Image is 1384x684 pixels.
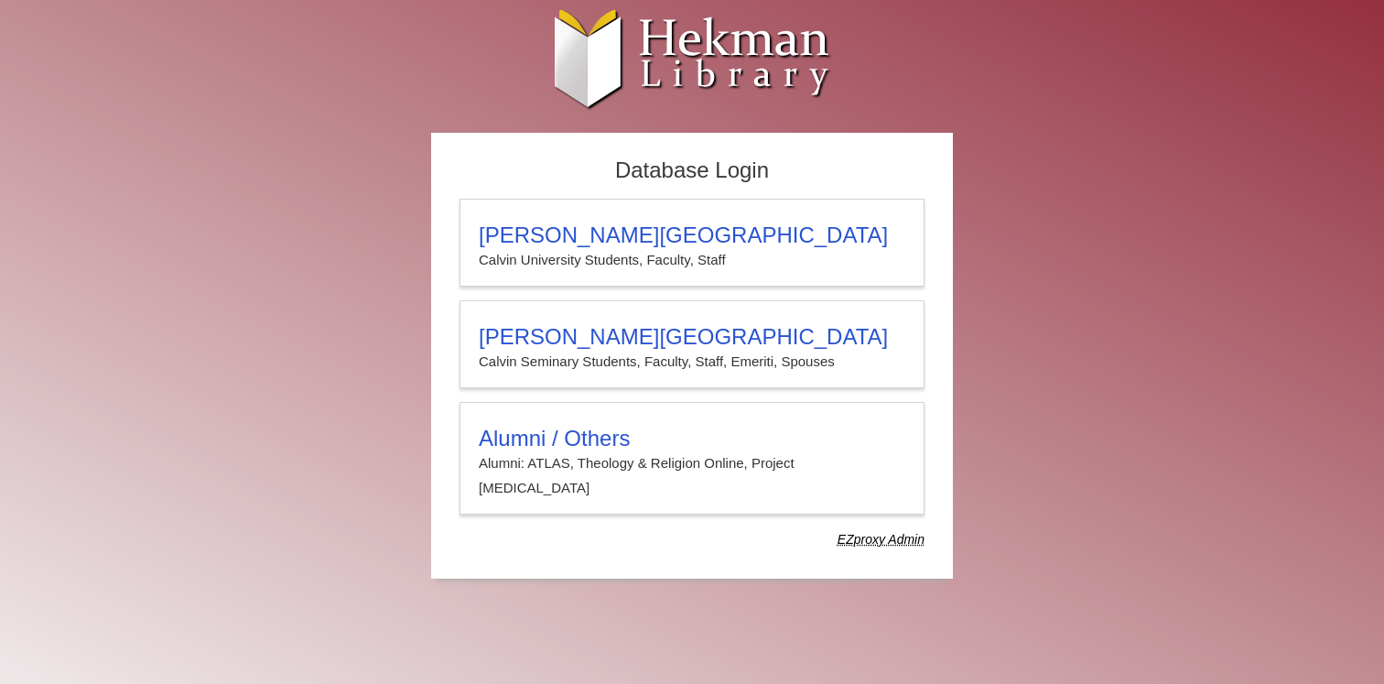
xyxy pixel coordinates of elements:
[479,223,905,248] h3: [PERSON_NAME][GEOGRAPHIC_DATA]
[460,300,924,388] a: [PERSON_NAME][GEOGRAPHIC_DATA]Calvin Seminary Students, Faculty, Staff, Emeriti, Spouses
[479,426,905,500] summary: Alumni / OthersAlumni: ATLAS, Theology & Religion Online, Project [MEDICAL_DATA]
[479,324,905,350] h3: [PERSON_NAME][GEOGRAPHIC_DATA]
[479,350,905,374] p: Calvin Seminary Students, Faculty, Staff, Emeriti, Spouses
[479,451,905,500] p: Alumni: ATLAS, Theology & Religion Online, Project [MEDICAL_DATA]
[450,152,934,190] h2: Database Login
[479,248,905,272] p: Calvin University Students, Faculty, Staff
[479,426,905,451] h3: Alumni / Others
[460,199,924,287] a: [PERSON_NAME][GEOGRAPHIC_DATA]Calvin University Students, Faculty, Staff
[838,532,924,547] dfn: Use Alumni login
